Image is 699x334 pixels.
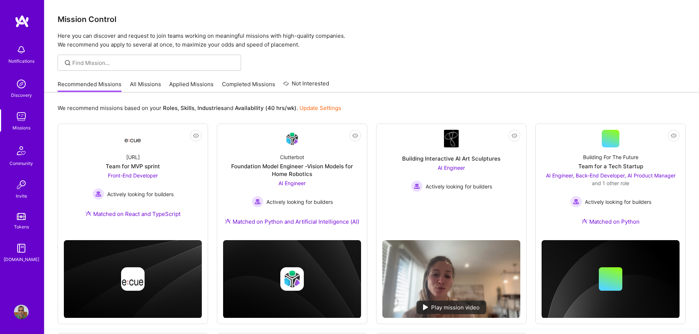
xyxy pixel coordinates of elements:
img: discovery [14,77,29,91]
span: Actively looking for builders [266,198,333,206]
img: Actively looking for builders [570,196,582,208]
a: Applied Missions [169,80,214,92]
img: Ateam Purple Icon [85,210,91,216]
div: Building For The Future [583,153,638,161]
img: Invite [14,177,29,192]
div: [URL] [126,153,140,161]
img: Community [12,142,30,159]
a: Recommended Missions [58,80,121,92]
a: All Missions [130,80,161,92]
img: No Mission [382,240,520,318]
div: Foundation Model Engineer -Vision Models for Home Robotics [223,162,361,178]
div: Matched on Python and Artificial Intelligence (AI) [225,218,359,225]
img: Actively looking for builders [411,180,423,192]
img: bell [14,43,29,57]
p: Here you can discover and request to join teams working on meaningful missions with high-quality ... [58,32,686,49]
i: icon EyeClosed [193,133,199,139]
i: icon EyeClosed [671,133,677,139]
span: and 1 other role [592,180,629,186]
img: Ateam Purple Icon [225,218,231,224]
div: Missions [12,124,30,132]
i: icon SearchGrey [63,59,72,67]
span: Front-End Developer [108,172,158,179]
div: Play mission video [416,301,486,314]
span: AI Engineer, Back-End Developer, AI Product Manager [546,172,676,179]
span: AI Engineer [278,180,306,186]
span: Actively looking for builders [426,183,492,190]
div: Tokens [14,223,29,231]
div: Clutterbot [280,153,304,161]
img: cover [223,240,361,318]
div: Matched on Python [582,218,640,225]
h3: Mission Control [58,15,686,24]
a: Completed Missions [222,80,275,92]
div: [DOMAIN_NAME] [4,256,39,263]
a: Not Interested [283,79,329,92]
i: icon EyeClosed [511,133,517,139]
a: Company Logo[URL]Team for MVP sprintFront-End Developer Actively looking for buildersActively loo... [64,130,202,227]
div: Invite [16,192,27,200]
i: icon EyeClosed [352,133,358,139]
b: Skills [181,104,194,111]
img: play [423,304,428,310]
img: teamwork [14,109,29,124]
div: Community [10,159,33,167]
img: Actively looking for builders [92,188,104,200]
a: User Avatar [12,305,30,319]
img: Company logo [280,267,304,291]
img: Company Logo [283,130,301,147]
p: We recommend missions based on your , , and . [58,104,341,112]
b: Roles [163,104,178,111]
a: Company LogoBuilding Interactive AI Art SculpturesAI Engineer Actively looking for buildersActive... [382,130,520,234]
span: AI Engineer [438,165,465,171]
div: Matched on React and TypeScript [85,210,181,218]
img: Actively looking for builders [252,196,263,208]
div: Team for a Tech Startup [578,162,643,170]
img: Company Logo [444,130,459,147]
img: guide book [14,241,29,256]
img: cover [64,240,202,318]
img: Company logo [121,267,145,291]
img: cover [542,240,680,318]
a: Building For The FutureTeam for a Tech StartupAI Engineer, Back-End Developer, AI Product Manager... [542,130,680,234]
span: Actively looking for builders [585,198,651,206]
img: Ateam Purple Icon [582,218,587,224]
img: logo [15,15,29,28]
b: Industries [197,104,224,111]
b: Availability (40 hrs/wk) [235,104,296,111]
a: Company LogoClutterbotFoundation Model Engineer -Vision Models for Home RoboticsAI Engineer Activ... [223,130,361,234]
img: tokens [17,213,26,220]
div: Notifications [8,57,34,65]
div: Discovery [11,91,32,99]
span: Actively looking for builders [107,190,174,198]
input: Find Mission... [72,59,236,67]
img: User Avatar [14,305,29,319]
img: Company Logo [124,132,142,145]
a: Update Settings [299,104,341,111]
div: Team for MVP sprint [106,162,160,170]
div: Building Interactive AI Art Sculptures [402,155,500,162]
